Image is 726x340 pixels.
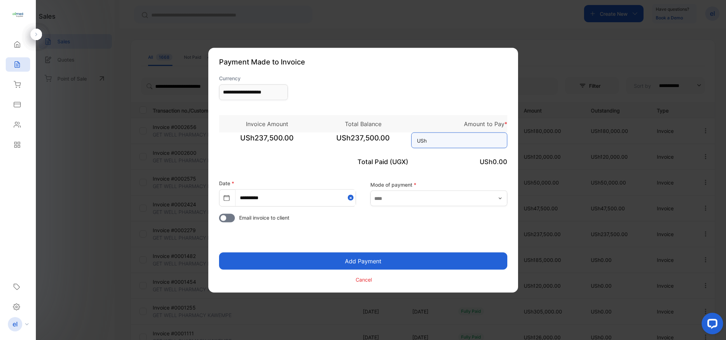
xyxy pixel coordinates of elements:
span: USh237,500.00 [315,132,411,150]
label: Date [219,180,234,186]
p: el [13,320,18,329]
p: Payment Made to Invoice [219,56,507,67]
button: Add Payment [219,252,507,269]
p: Cancel [356,276,372,283]
label: Currency [219,74,288,82]
label: Mode of payment [370,181,507,188]
img: logo [13,9,23,20]
iframe: LiveChat chat widget [696,310,726,340]
p: Amount to Pay [411,119,507,128]
span: USh237,500.00 [219,132,315,150]
span: USh [417,137,427,144]
button: Close [348,190,356,206]
span: Email invoice to client [239,214,289,221]
p: Total Paid (UGX) [315,157,411,166]
p: Total Balance [315,119,411,128]
span: USh0.00 [480,158,507,165]
p: Invoice Amount [219,119,315,128]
